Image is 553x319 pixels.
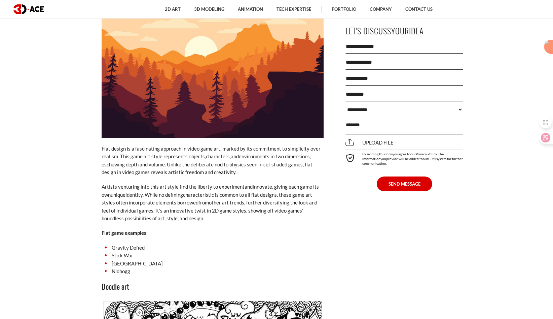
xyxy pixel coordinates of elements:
p: Let's Discuss Idea [345,23,463,38]
bvtag: Your [391,25,409,37]
bvtag: and [245,184,253,190]
li: Nidhogg [102,267,324,275]
bvtag: from [198,199,209,205]
img: logo dark [13,4,44,14]
bvtag: our [423,157,428,161]
p: Flat design is a fascinating approach in video game art, marked by its commitment to simplicity o... [102,145,324,177]
bvtag: character [183,192,205,198]
button: SEND MESSAGE [377,177,432,191]
img: Flat art [102,8,324,138]
strong: Flat game examples: [102,230,148,236]
li: [GEOGRAPHIC_DATA] [102,260,324,267]
bvtag: unique [111,192,125,198]
li: Stick War [102,252,324,259]
bvtag: character [206,153,227,159]
bvtag: you [393,152,398,156]
span: Upload file [345,139,394,146]
bvtag: and [231,153,239,159]
bvtag: our [410,152,416,156]
li: Gravity Defied [102,244,324,252]
bvtag: you [380,157,386,161]
h3: Doodle art [102,281,324,292]
div: By sending this form agree to Privacy Policy. The information provide will be added to CRM system... [345,150,463,166]
p: Artists venturing into this art style find the liberty to experiment innovate, giving each game i... [102,183,324,222]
